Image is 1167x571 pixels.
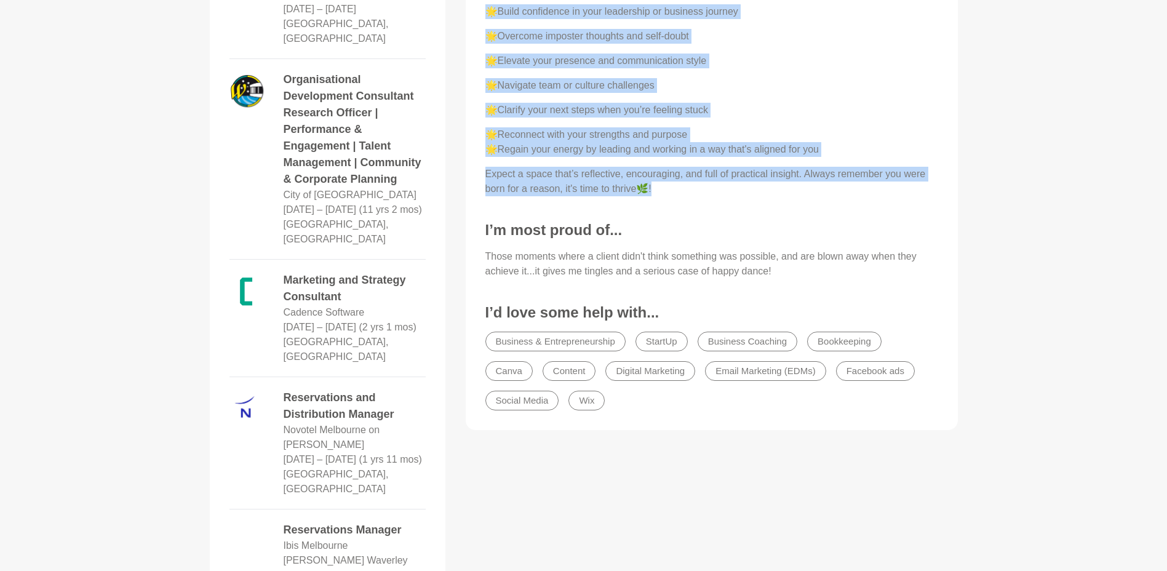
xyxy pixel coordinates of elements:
[485,221,938,239] h3: I’m most proud of...
[284,454,422,465] time: [DATE] – [DATE] (1 yrs 11 mos)
[284,467,426,497] dd: [GEOGRAPHIC_DATA], [GEOGRAPHIC_DATA]
[284,320,416,335] dd: November 2019 – December 2021 (2 yrs 1 mos)
[284,4,357,14] time: [DATE] – [DATE]
[485,29,938,44] p: 🌟Overcome imposter thoughts and self-doubt
[485,54,938,68] p: 🌟Elevate your presence and communication style
[284,305,365,320] dd: Cadence Software
[284,17,426,46] dd: [GEOGRAPHIC_DATA], [GEOGRAPHIC_DATA]
[229,392,264,426] img: logo
[229,524,264,559] img: logo
[284,389,426,423] dd: Reservations and Distribution Manager
[284,204,422,215] time: [DATE] – [DATE] (11 yrs 2 mos)
[485,303,938,322] h3: I’d love some help with...
[485,167,938,196] p: Expect a space that’s reflective, encouraging, and full of practical insight. Always remember you...
[229,74,264,108] img: logo
[284,217,426,247] dd: [GEOGRAPHIC_DATA], [GEOGRAPHIC_DATA]
[284,335,426,364] dd: [GEOGRAPHIC_DATA], [GEOGRAPHIC_DATA]
[284,538,426,568] dd: Ibis Melbourne [PERSON_NAME] Waverley
[284,2,357,17] dd: April 2023 – September 2023
[284,202,422,217] dd: February 2012 – March 2023 (11 yrs 2 mos)
[284,423,426,452] dd: Novotel Melbourne on [PERSON_NAME]
[485,127,938,157] p: 🌟Reconnect with your strengths and purpose 🌟Regain your energy by leading and working in a way th...
[229,274,264,309] img: logo
[284,522,426,538] dd: Reservations Manager
[485,4,938,19] p: 🌟Build confidence in your leadership or business journey
[485,78,938,93] p: 🌟Navigate team or culture challenges
[485,103,938,118] p: 🌟Clarify your next steps when you’re feeling stuck
[284,452,422,467] dd: January 2010 – December 2011 (1 yrs 11 mos)
[284,272,426,305] dd: Marketing and Strategy Consultant
[284,188,416,202] dd: City of [GEOGRAPHIC_DATA]
[485,249,938,279] p: Those moments where a client didn't think something was possible, and are blown away when they ac...
[284,322,416,332] time: [DATE] – [DATE] (2 yrs 1 mos)
[284,71,426,188] dd: Organisational Development Consultant Research Officer | Performance & Engagement | Talent Manage...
